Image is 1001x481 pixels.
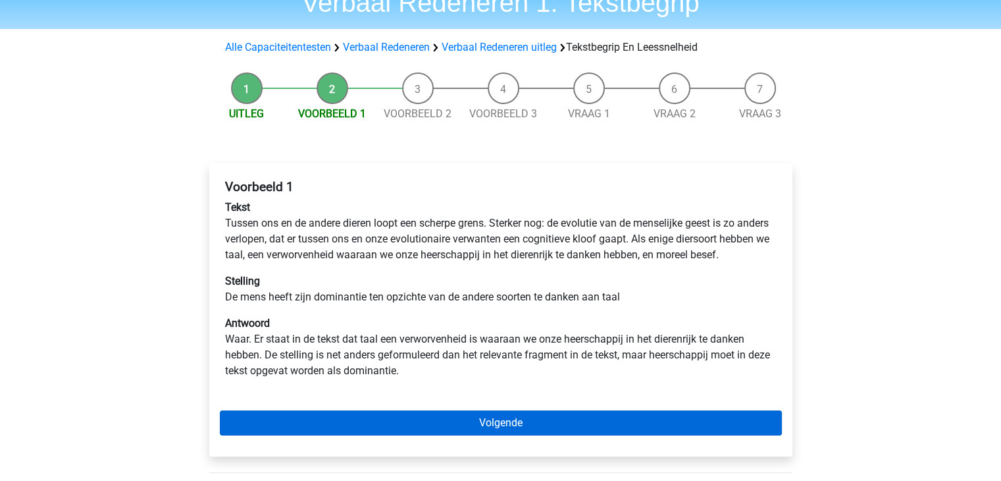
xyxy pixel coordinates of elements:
[739,107,781,120] a: Vraag 3
[220,410,782,436] a: Volgende
[343,41,430,53] a: Verbaal Redeneren
[225,200,777,263] p: Tussen ons en de andere dieren loopt een scherpe grens. Sterker nog: de evolutie van de menselijk...
[225,273,777,305] p: De mens heeft zijn dominantie ten opzichte van de andere soorten te danken aan taal
[225,316,777,379] p: Waar. Er staat in de tekst dat taal een verworvenheid is waaraan we onze heerschappij in het dier...
[654,107,696,120] a: Vraag 2
[469,107,537,120] a: Voorbeeld 3
[384,107,451,120] a: Voorbeeld 2
[568,107,610,120] a: Vraag 1
[225,201,250,213] b: Tekst
[298,107,366,120] a: Voorbeeld 1
[225,179,294,194] b: Voorbeeld 1
[229,107,264,120] a: Uitleg
[225,317,270,329] b: Antwoord
[220,40,782,55] div: Tekstbegrip En Leessnelheid
[225,41,331,53] a: Alle Capaciteitentesten
[225,275,260,287] b: Stelling
[442,41,557,53] a: Verbaal Redeneren uitleg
